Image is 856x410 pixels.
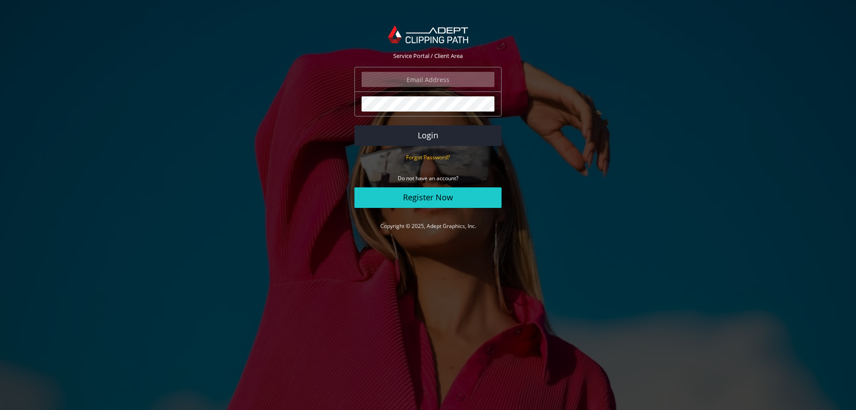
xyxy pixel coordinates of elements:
[362,72,494,87] input: Email Address
[398,174,458,182] small: Do not have an account?
[380,222,476,230] a: Copyright © 2025, Adept Graphics, Inc.
[354,187,502,208] a: Register Now
[388,25,468,43] img: Adept Graphics
[354,125,502,146] button: Login
[406,153,450,161] a: Forgot Password?
[393,52,463,60] span: Service Portal / Client Area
